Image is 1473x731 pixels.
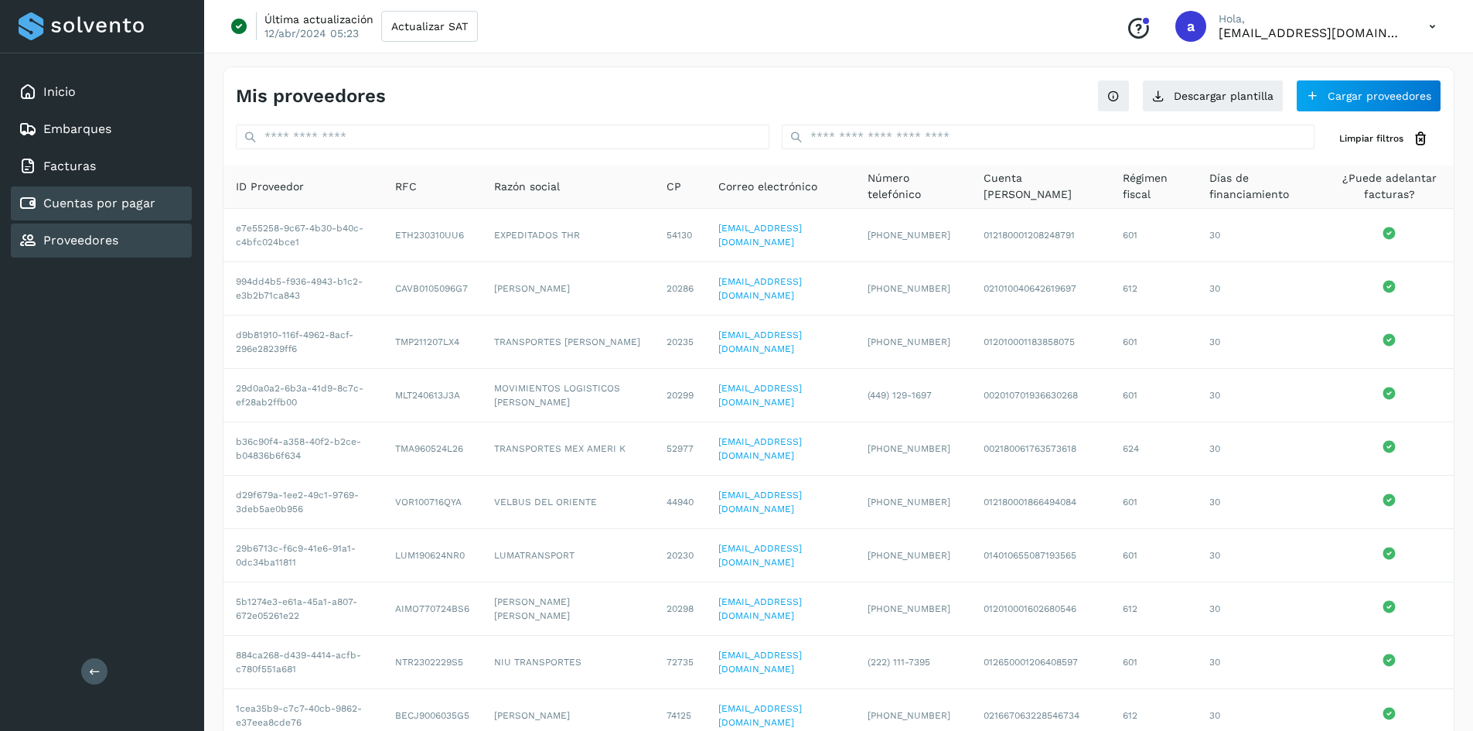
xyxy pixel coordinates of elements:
[868,603,950,614] span: [PHONE_NUMBER]
[223,262,383,316] td: 994dd4b5-f936-4943-b1c2-e3b2b71ca843
[391,21,468,32] span: Actualizar SAT
[971,369,1110,422] td: 002010701936630268
[868,283,950,294] span: [PHONE_NUMBER]
[11,149,192,183] div: Facturas
[1209,170,1312,203] span: Días de financiamiento
[718,179,817,195] span: Correo electrónico
[43,196,155,210] a: Cuentas por pagar
[1123,170,1185,203] span: Régimen fiscal
[868,230,950,241] span: [PHONE_NUMBER]
[868,710,950,721] span: [PHONE_NUMBER]
[43,233,118,248] a: Proveedores
[482,422,654,476] td: TRANSPORTES MEX AMERI K
[1327,125,1441,153] button: Limpiar filtros
[1110,422,1197,476] td: 624
[971,636,1110,689] td: 012650001206408597
[1197,476,1325,529] td: 30
[868,657,930,668] span: (222) 111-7395
[482,582,654,636] td: [PERSON_NAME] [PERSON_NAME]
[971,209,1110,262] td: 012180001208248791
[718,596,802,621] a: [EMAIL_ADDRESS][DOMAIN_NAME]
[654,636,706,689] td: 72735
[868,170,959,203] span: Número telefónico
[654,476,706,529] td: 44940
[1110,582,1197,636] td: 612
[236,179,304,195] span: ID Proveedor
[11,186,192,220] div: Cuentas por pagar
[868,443,950,454] span: [PHONE_NUMBER]
[395,179,417,195] span: RFC
[11,75,192,109] div: Inicio
[383,316,482,369] td: TMP211207LX4
[654,422,706,476] td: 52977
[971,316,1110,369] td: 012010001183858075
[868,497,950,507] span: [PHONE_NUMBER]
[971,582,1110,636] td: 012010001602680546
[971,529,1110,582] td: 014010655087193565
[43,159,96,173] a: Facturas
[494,179,560,195] span: Razón social
[482,636,654,689] td: NIU TRANSPORTES
[482,369,654,422] td: MOVIMIENTOS LOGISTICOS [PERSON_NAME]
[11,224,192,258] div: Proveedores
[1197,369,1325,422] td: 30
[1197,209,1325,262] td: 30
[718,436,802,461] a: [EMAIL_ADDRESS][DOMAIN_NAME]
[482,529,654,582] td: LUMATRANSPORT
[223,476,383,529] td: d29f679a-1ee2-49c1-9769-3deb5ae0b956
[654,316,706,369] td: 20235
[971,422,1110,476] td: 002180061763573618
[667,179,681,195] span: CP
[718,650,802,675] a: [EMAIL_ADDRESS][DOMAIN_NAME]
[1110,476,1197,529] td: 601
[718,223,802,248] a: [EMAIL_ADDRESS][DOMAIN_NAME]
[383,529,482,582] td: LUM190624NR0
[482,209,654,262] td: EXPEDITADOS THR
[718,276,802,301] a: [EMAIL_ADDRESS][DOMAIN_NAME]
[984,170,1098,203] span: Cuenta [PERSON_NAME]
[383,582,482,636] td: AIMO770724BS6
[1197,529,1325,582] td: 30
[718,543,802,568] a: [EMAIL_ADDRESS][DOMAIN_NAME]
[1110,529,1197,582] td: 601
[223,582,383,636] td: 5b1274e3-e61a-45a1-a807-672e05261e22
[1219,12,1404,26] p: Hola,
[718,330,802,354] a: [EMAIL_ADDRESS][DOMAIN_NAME]
[264,26,359,40] p: 12/abr/2024 05:23
[482,316,654,369] td: TRANSPORTES [PERSON_NAME]
[236,85,386,108] h4: Mis proveedores
[383,476,482,529] td: VOR100716QYA
[718,383,802,408] a: [EMAIL_ADDRESS][DOMAIN_NAME]
[264,12,373,26] p: Última actualización
[654,262,706,316] td: 20286
[383,422,482,476] td: TMA960524L26
[482,476,654,529] td: VELBUS DEL ORIENTE
[1339,132,1403,145] span: Limpiar filtros
[482,262,654,316] td: [PERSON_NAME]
[1296,80,1441,112] button: Cargar proveedores
[223,316,383,369] td: d9b81910-116f-4962-8acf-296e28239ff6
[223,529,383,582] td: 29b6713c-f6c9-41e6-91a1-0dc34ba11811
[1337,170,1441,203] span: ¿Puede adelantar facturas?
[43,84,76,99] a: Inicio
[1197,262,1325,316] td: 30
[383,636,482,689] td: NTR2302229S5
[868,550,950,561] span: [PHONE_NUMBER]
[1110,262,1197,316] td: 612
[1142,80,1284,112] button: Descargar plantilla
[654,582,706,636] td: 20298
[1219,26,1404,40] p: admon@logicen.com.mx
[718,490,802,514] a: [EMAIL_ADDRESS][DOMAIN_NAME]
[11,112,192,146] div: Embarques
[223,422,383,476] td: b36c90f4-a358-40f2-b2ce-b04836b6f634
[381,11,478,42] button: Actualizar SAT
[1197,316,1325,369] td: 30
[223,636,383,689] td: 884ca268-d439-4414-acfb-c780f551a681
[654,529,706,582] td: 20230
[868,336,950,347] span: [PHONE_NUMBER]
[383,262,482,316] td: CAVB0105096G7
[654,369,706,422] td: 20299
[1197,636,1325,689] td: 30
[383,209,482,262] td: ETH230310UU6
[223,369,383,422] td: 29d0a0a2-6b3a-41d9-8c7c-ef28ab2ffb00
